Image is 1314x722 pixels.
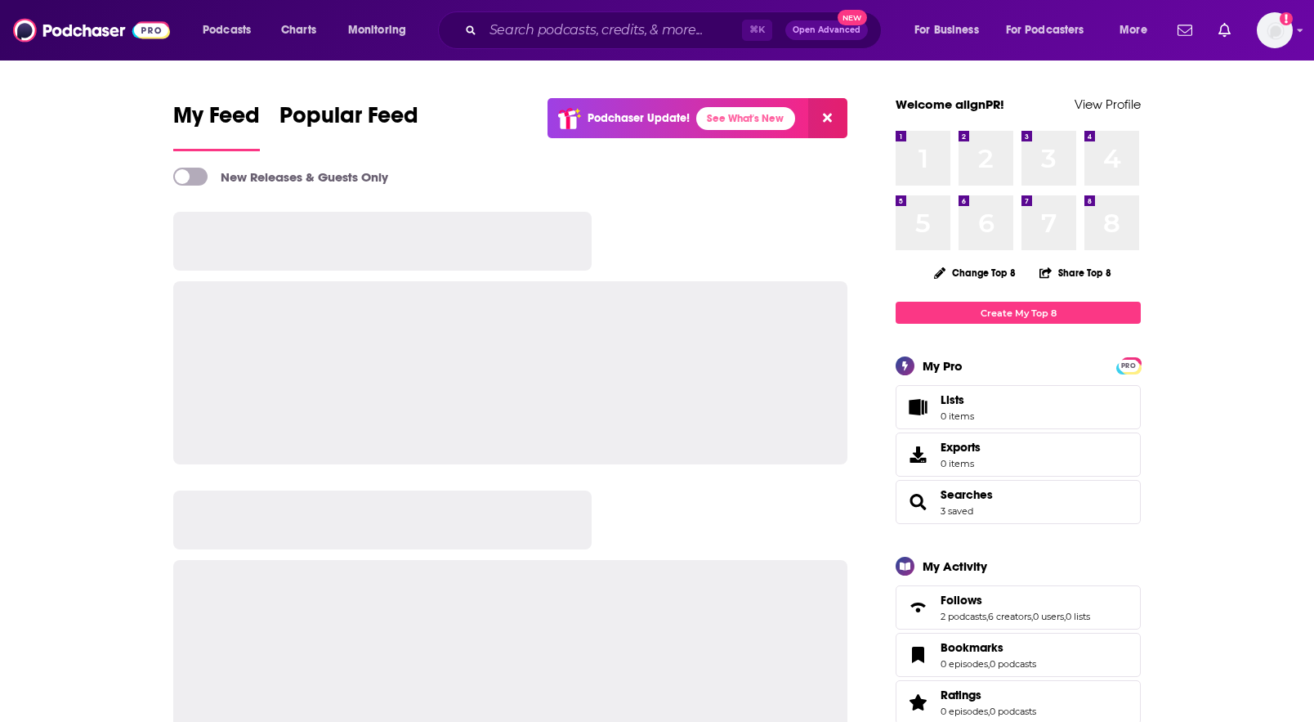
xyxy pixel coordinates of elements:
span: ⌘ K [742,20,772,41]
a: 0 podcasts [990,706,1036,717]
span: For Business [914,19,979,42]
a: Show notifications dropdown [1171,16,1199,44]
p: Podchaser Update! [588,111,690,125]
span: Lists [941,392,974,407]
span: , [988,706,990,717]
span: Searches [896,480,1141,524]
span: PRO [1119,360,1138,372]
span: Exports [901,443,934,466]
button: open menu [191,17,272,43]
span: Charts [281,19,316,42]
span: New [838,10,867,25]
a: My Feed [173,101,260,151]
svg: Add a profile image [1280,12,1293,25]
span: More [1120,19,1147,42]
img: Podchaser - Follow, Share and Rate Podcasts [13,15,170,46]
span: , [1031,611,1033,622]
button: Open AdvancedNew [785,20,868,40]
span: Follows [896,585,1141,630]
a: Welcome alignPR! [896,96,1004,112]
span: 0 items [941,410,974,422]
a: PRO [1119,359,1138,371]
a: Follows [941,593,1090,608]
span: , [988,658,990,670]
div: My Activity [923,558,987,574]
a: 6 creators [988,611,1031,622]
img: User Profile [1257,12,1293,48]
button: Show profile menu [1257,12,1293,48]
button: open menu [903,17,999,43]
a: Ratings [941,688,1036,702]
span: , [1064,611,1066,622]
span: Exports [941,440,981,455]
div: Search podcasts, credits, & more... [454,11,897,49]
span: Follows [941,593,982,608]
a: Popular Feed [279,101,418,151]
span: , [986,611,988,622]
a: 0 lists [1066,611,1090,622]
span: For Podcasters [1006,19,1084,42]
button: open menu [1108,17,1168,43]
a: New Releases & Guests Only [173,168,388,186]
span: Lists [941,392,964,407]
span: My Feed [173,101,260,139]
input: Search podcasts, credits, & more... [483,17,742,43]
button: Share Top 8 [1039,257,1112,289]
a: 0 episodes [941,658,988,670]
a: 0 users [1033,611,1064,622]
a: Bookmarks [901,644,934,666]
a: 0 podcasts [990,658,1036,670]
button: open menu [337,17,427,43]
a: View Profile [1075,96,1141,112]
span: Popular Feed [279,101,418,139]
span: Bookmarks [941,640,1003,655]
a: 3 saved [941,505,973,517]
span: Open Advanced [793,26,860,34]
span: 0 items [941,458,981,469]
button: Change Top 8 [924,262,1026,283]
span: Bookmarks [896,633,1141,677]
a: Exports [896,433,1141,477]
a: Show notifications dropdown [1212,16,1237,44]
a: Follows [901,596,934,619]
button: open menu [995,17,1108,43]
a: Searches [901,491,934,513]
a: Lists [896,385,1141,429]
a: Bookmarks [941,640,1036,655]
div: My Pro [923,358,963,374]
span: Lists [901,396,934,419]
a: 0 episodes [941,706,988,717]
a: See What's New [696,107,795,130]
a: Ratings [901,691,934,714]
span: Monitoring [348,19,406,42]
a: Charts [270,17,326,43]
a: Searches [941,487,993,502]
span: Podcasts [203,19,251,42]
a: 2 podcasts [941,611,986,622]
span: Logged in as alignPR [1257,12,1293,48]
a: Create My Top 8 [896,302,1141,324]
span: Ratings [941,688,981,702]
